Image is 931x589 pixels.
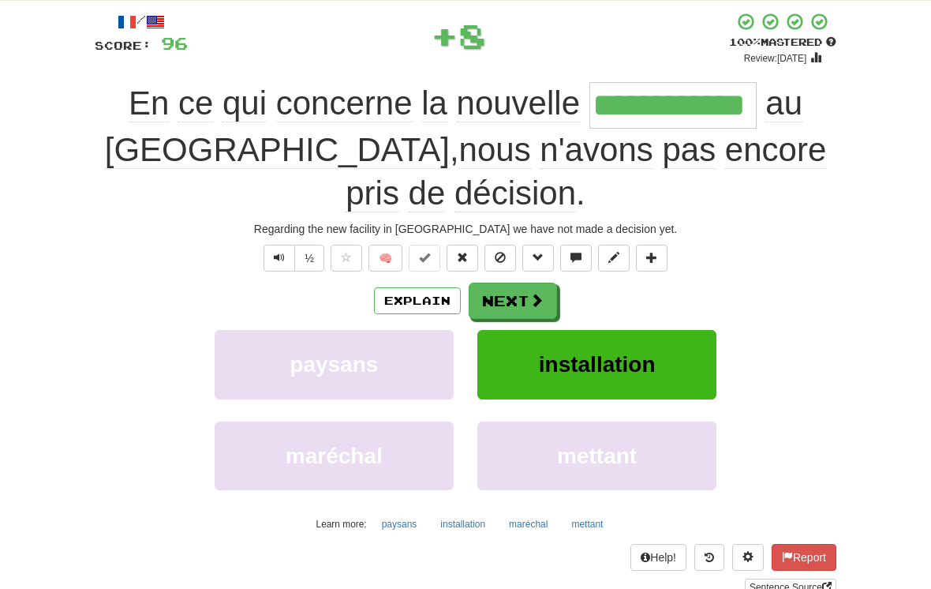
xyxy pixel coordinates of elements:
span: encore [725,132,826,170]
span: En [129,85,169,123]
span: pris [346,175,399,213]
span: ce [178,85,213,123]
button: ½ [294,246,324,272]
button: Add to collection (alt+a) [636,246,667,272]
span: au [765,85,802,123]
div: Mastered [729,36,836,51]
div: Regarding the new facility in [GEOGRAPHIC_DATA] we have not made a decision yet. [95,222,836,238]
button: Explain [374,288,461,315]
button: Help! [630,545,686,572]
button: Grammar (alt+g) [522,246,554,272]
div: Text-to-speech controls [260,246,324,272]
div: / [95,13,188,32]
button: Report [772,545,836,572]
button: Discuss sentence (alt+u) [560,246,592,272]
button: paysans [215,331,454,400]
small: Learn more: [316,520,367,531]
button: Round history (alt+y) [694,545,724,572]
span: de [409,175,446,213]
button: mettant [477,422,716,491]
span: n'avons [540,132,652,170]
span: + [431,13,458,60]
span: installation [539,353,656,377]
span: qui [222,85,267,123]
button: installation [432,513,494,537]
button: maréchal [500,513,556,537]
small: Review: [DATE] [744,54,807,65]
button: Ignore sentence (alt+i) [484,246,516,272]
span: nouvelle [457,85,580,123]
button: Play sentence audio (ctl+space) [264,246,295,272]
button: Next [469,283,557,320]
button: Set this sentence to 100% Mastered (alt+m) [409,246,440,272]
button: Favorite sentence (alt+f) [331,246,362,272]
button: maréchal [215,422,454,491]
span: [GEOGRAPHIC_DATA] [105,132,450,170]
span: pas [662,132,716,170]
span: mettant [557,445,637,469]
button: mettant [563,513,611,537]
button: Reset to 0% Mastered (alt+r) [447,246,478,272]
span: , . [105,85,827,212]
span: 100 % [729,36,761,49]
span: nous [459,132,531,170]
span: maréchal [286,445,383,469]
span: Score: [95,39,151,53]
span: la [421,85,447,123]
span: concerne [276,85,413,123]
button: Edit sentence (alt+d) [598,246,630,272]
button: 🧠 [368,246,402,272]
button: installation [477,331,716,400]
span: décision [454,175,576,213]
span: 96 [161,34,188,54]
span: 8 [458,17,486,56]
span: paysans [290,353,378,377]
button: paysans [373,513,426,537]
